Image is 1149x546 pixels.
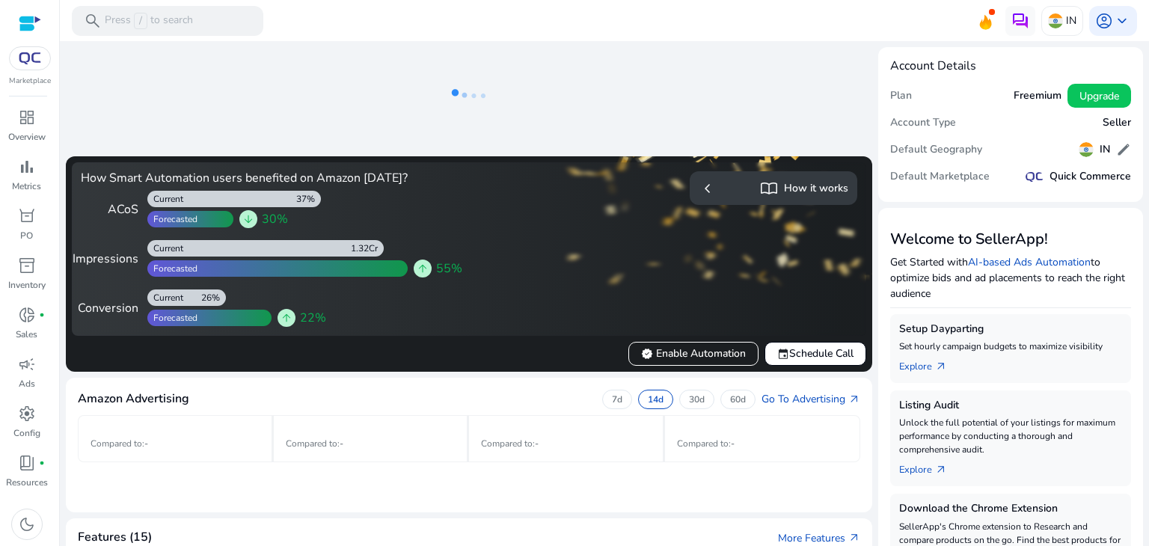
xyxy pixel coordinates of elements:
img: QC-logo.svg [1026,172,1044,182]
h5: Quick Commerce [1050,171,1131,183]
p: Ads [19,377,35,390]
p: Unlock the full potential of your listings for maximum performance by conducting a thorough and c... [899,416,1122,456]
div: Current [147,193,183,205]
p: Compared to : [91,437,260,450]
p: Resources [6,476,48,489]
a: Explore [899,353,959,374]
div: Impressions [81,250,138,268]
span: arrow_outward [935,464,947,476]
h5: Account Type [890,117,956,129]
span: arrow_outward [848,532,860,544]
span: - [144,438,148,450]
span: account_circle [1095,12,1113,30]
h5: Plan [890,90,912,102]
h5: Freemium [1014,90,1061,102]
a: Go To Advertising [762,391,860,407]
a: More Features [778,530,860,546]
h5: Seller [1103,117,1131,129]
span: arrow_outward [935,361,947,372]
span: arrow_upward [281,312,292,324]
h4: Account Details [890,59,976,73]
h5: How it works [784,182,848,195]
p: Set hourly campaign budgets to maximize visibility [899,340,1122,353]
span: dark_mode [18,515,36,533]
span: import_contacts [760,180,778,197]
span: inventory_2 [18,257,36,274]
span: event [777,348,789,360]
div: Current [147,292,183,304]
p: IN [1066,7,1076,34]
img: in.svg [1079,142,1094,157]
span: arrow_downward [242,213,254,225]
h5: Default Geography [890,144,982,156]
img: in.svg [1048,13,1063,28]
h5: IN [1100,144,1110,156]
span: donut_small [18,306,36,324]
span: dashboard [18,108,36,126]
p: Compared to : [677,437,848,450]
a: Explore [899,456,959,477]
div: 1.32Cr [351,242,384,254]
span: search [84,12,102,30]
span: edit [1116,142,1131,157]
p: Marketplace [9,76,51,87]
h5: Default Marketplace [890,171,990,183]
span: Upgrade [1079,88,1119,104]
span: keyboard_arrow_down [1113,12,1131,30]
span: book_4 [18,454,36,472]
p: Sales [16,328,37,341]
a: AI-based Ads Automation [968,255,1091,269]
span: orders [18,207,36,225]
span: 30% [262,210,288,228]
p: Get Started with to optimize bids and ad placements to reach the right audience [890,254,1131,301]
span: Schedule Call [777,346,854,361]
div: Forecasted [147,312,197,324]
span: - [340,438,343,450]
h5: Listing Audit [899,399,1122,412]
div: 37% [296,193,321,205]
h5: Download the Chrome Extension [899,503,1122,515]
h4: Features (15) [78,530,152,545]
p: Overview [8,130,46,144]
span: campaign [18,355,36,373]
span: / [134,13,147,29]
img: QC-logo.svg [16,52,43,64]
div: Current [147,242,183,254]
span: fiber_manual_record [39,460,45,466]
p: Compared to : [286,437,456,450]
span: bar_chart [18,158,36,176]
div: Forecasted [147,263,197,274]
div: 26% [201,292,226,304]
p: Inventory [8,278,46,292]
span: fiber_manual_record [39,312,45,318]
span: arrow_outward [848,393,860,405]
p: Metrics [12,180,41,193]
span: settings [18,405,36,423]
h3: Welcome to SellerApp! [890,230,1131,248]
p: PO [20,229,33,242]
h4: How Smart Automation users benefited on Amazon [DATE]? [81,171,463,185]
div: Forecasted [147,213,197,225]
p: Press to search [105,13,193,29]
div: ACoS [81,200,138,218]
h4: Amazon Advertising [78,392,189,406]
p: Config [13,426,40,440]
h5: Setup Dayparting [899,323,1122,336]
span: 22% [300,309,326,327]
div: Conversion [81,299,138,317]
